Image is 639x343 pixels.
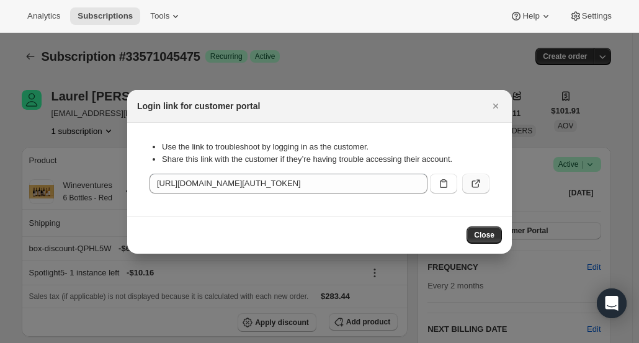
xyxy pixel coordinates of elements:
[20,7,68,25] button: Analytics
[143,7,189,25] button: Tools
[474,230,494,240] span: Close
[27,11,60,21] span: Analytics
[137,100,260,112] h2: Login link for customer portal
[162,153,489,166] li: Share this link with the customer if they’re having trouble accessing their account.
[162,141,489,153] li: Use the link to troubleshoot by logging in as the customer.
[522,11,539,21] span: Help
[70,7,140,25] button: Subscriptions
[582,11,612,21] span: Settings
[467,226,502,244] button: Close
[487,97,504,115] button: Close
[150,11,169,21] span: Tools
[78,11,133,21] span: Subscriptions
[503,7,559,25] button: Help
[597,288,627,318] div: Open Intercom Messenger
[562,7,619,25] button: Settings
